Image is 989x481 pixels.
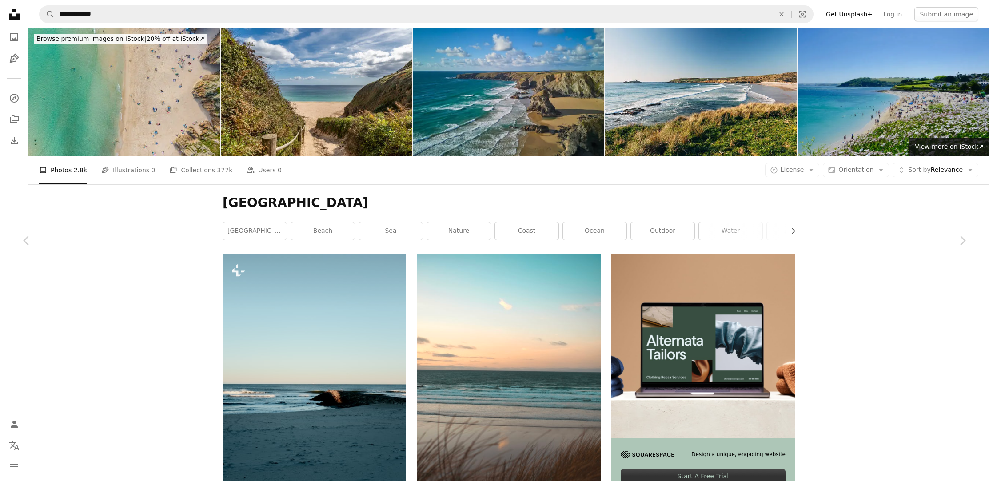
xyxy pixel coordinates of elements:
[495,222,558,240] a: coast
[798,28,989,156] img: Gyllyngvase Beach, Falmouth, Cornwall, UK
[39,5,814,23] form: Find visuals sitewide
[605,28,797,156] img: Godrevy beach near St Ives on the coast of Cornwall
[908,166,963,175] span: Relevance
[413,28,605,156] img: Beach at Bedrutheran Steps in Cornwall, England.
[417,388,600,396] a: a view of a beach with a boat in the distance
[611,254,795,438] img: file-1707885205802-88dd96a21c72image
[785,222,795,240] button: scroll list to the right
[5,415,23,433] a: Log in / Sign up
[5,111,23,128] a: Collections
[781,166,804,173] span: License
[563,222,626,240] a: ocean
[101,156,155,184] a: Illustrations 0
[223,388,406,396] a: a person walking on a beach near the ocean
[247,156,282,184] a: Users 0
[5,50,23,68] a: Illustrations
[28,28,213,50] a: Browse premium images on iStock|20% off at iStock↗
[691,451,786,458] span: Design a unique, engaging website
[699,222,762,240] a: water
[427,222,491,240] a: nature
[878,7,907,21] a: Log in
[823,163,889,177] button: Orientation
[217,165,232,175] span: 377k
[221,28,412,156] img: Looking along a pathway leading to the sandy beach at Porthcurno on the Cornish coast
[169,156,232,184] a: Collections 377k
[5,437,23,454] button: Language
[40,6,55,23] button: Search Unsplash
[278,165,282,175] span: 0
[223,195,795,211] h1: [GEOGRAPHIC_DATA]
[28,28,220,156] img: Cornwall, UK.
[5,132,23,150] a: Download History
[5,89,23,107] a: Explore
[909,138,989,156] a: View more on iStock↗
[621,451,674,458] img: file-1705255347840-230a6ab5bca9image
[821,7,878,21] a: Get Unsplash+
[908,166,930,173] span: Sort by
[772,6,791,23] button: Clear
[36,35,146,42] span: Browse premium images on iStock |
[915,143,984,150] span: View more on iStock ↗
[914,7,978,21] button: Submit an image
[359,222,423,240] a: sea
[893,163,978,177] button: Sort byRelevance
[838,166,873,173] span: Orientation
[631,222,694,240] a: outdoor
[36,35,205,42] span: 20% off at iStock ↗
[152,165,156,175] span: 0
[5,28,23,46] a: Photos
[767,222,830,240] a: shoreline
[291,222,355,240] a: beach
[792,6,813,23] button: Visual search
[936,198,989,283] a: Next
[5,458,23,476] button: Menu
[223,222,287,240] a: [GEOGRAPHIC_DATA]
[765,163,820,177] button: License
